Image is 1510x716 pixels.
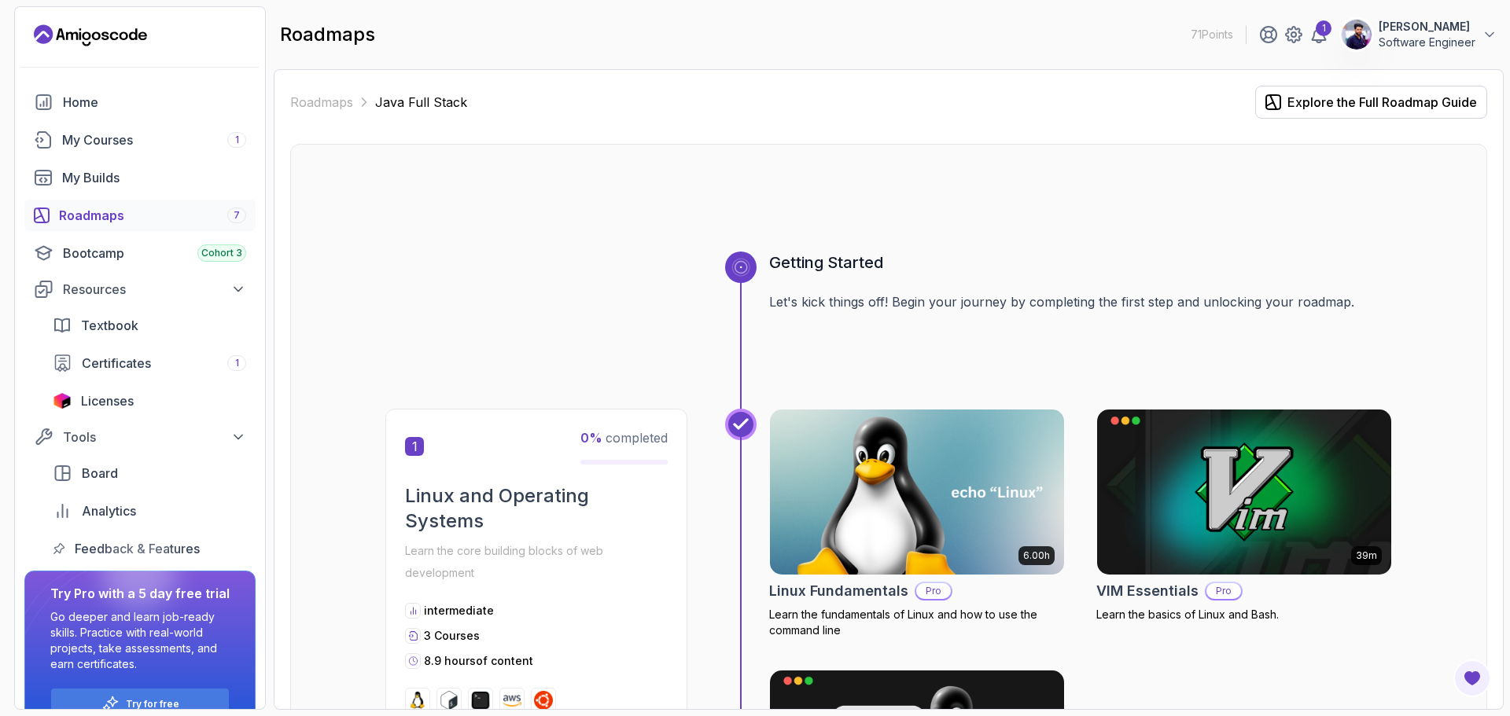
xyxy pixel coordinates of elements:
[405,540,668,584] p: Learn the core building blocks of web development
[1096,580,1199,602] h2: VIM Essentials
[24,237,256,269] a: bootcamp
[201,247,242,259] span: Cohort 3
[43,457,256,489] a: board
[43,533,256,564] a: feedback
[75,539,200,558] span: Feedback & Features
[580,430,668,446] span: completed
[405,437,424,456] span: 1
[1023,549,1050,562] p: 6.00h
[471,691,490,710] img: terminal logo
[81,316,138,335] span: Textbook
[1309,25,1328,44] a: 1
[424,629,480,642] span: 3 Courses
[1341,19,1497,50] button: user profile image[PERSON_NAME]Software Engineer
[1379,35,1475,50] p: Software Engineer
[82,501,136,520] span: Analytics
[375,93,467,112] p: Java Full Stack
[43,310,256,341] a: textbook
[290,93,353,112] a: Roadmaps
[59,206,246,225] div: Roadmaps
[916,583,951,599] p: Pro
[440,691,459,710] img: bash logo
[424,603,494,619] p: intermediate
[24,200,256,231] a: roadmaps
[82,354,151,373] span: Certificates
[405,483,668,534] h2: Linux and Operating Systems
[1096,409,1392,622] a: VIM Essentials card39mVIM EssentialsProLearn the basics of Linux and Bash.
[53,393,72,409] img: jetbrains icon
[43,495,256,527] a: analytics
[24,124,256,156] a: courses
[1342,20,1372,50] img: user profile image
[234,209,240,222] span: 7
[24,86,256,118] a: home
[235,134,239,146] span: 1
[24,162,256,193] a: builds
[1096,607,1392,622] p: Learn the basics of Linux and Bash.
[1191,27,1233,42] p: 71 Points
[770,409,1064,575] img: Linux Fundamentals card
[24,423,256,451] button: Tools
[63,93,246,112] div: Home
[1379,19,1475,35] p: [PERSON_NAME]
[126,698,179,710] a: Try for free
[43,347,256,379] a: certificates
[34,23,147,48] a: Landing page
[63,280,246,299] div: Resources
[769,292,1392,311] p: Let's kick things off! Begin your journey by completing the first step and unlocking your roadmap.
[1255,86,1487,119] button: Explore the Full Roadmap Guide
[62,130,246,149] div: My Courses
[769,409,1065,638] a: Linux Fundamentals card6.00hLinux FundamentalsProLearn the fundamentals of Linux and how to use t...
[43,385,256,417] a: licenses
[81,391,134,410] span: Licenses
[62,168,246,187] div: My Builds
[534,691,553,710] img: ubuntu logo
[408,691,427,710] img: linux logo
[1206,583,1241,599] p: Pro
[63,428,246,446] div: Tools
[1316,20,1331,36] div: 1
[769,252,1392,274] h3: Getting Started
[50,609,230,672] p: Go deeper and learn job-ready skills. Practice with real-world projects, take assessments, and ea...
[1356,549,1377,562] p: 39m
[24,275,256,303] button: Resources
[1453,659,1491,697] button: Open Feedback Button
[769,580,908,602] h2: Linux Fundamentals
[424,653,533,669] p: 8.9 hours of content
[280,22,375,47] h2: roadmaps
[63,244,246,263] div: Bootcamp
[1097,409,1391,575] img: VIM Essentials card
[235,357,239,369] span: 1
[1287,93,1477,112] div: Explore the Full Roadmap Guide
[503,691,521,710] img: aws logo
[769,607,1065,638] p: Learn the fundamentals of Linux and how to use the command line
[580,430,602,446] span: 0 %
[82,464,118,483] span: Board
